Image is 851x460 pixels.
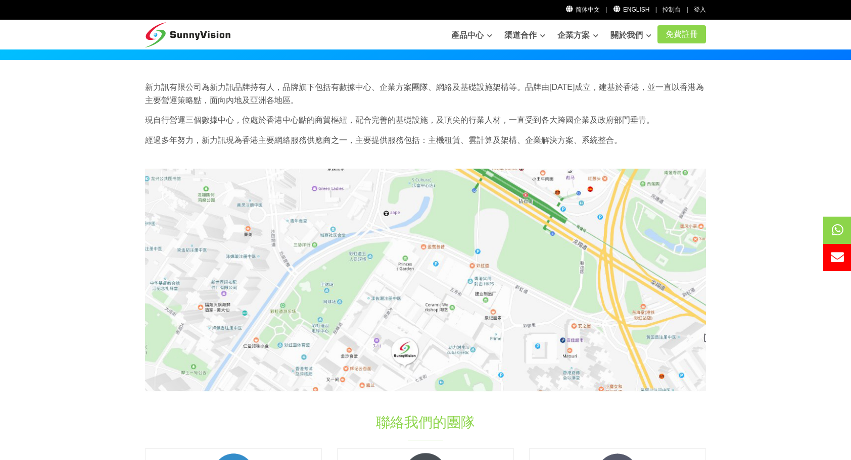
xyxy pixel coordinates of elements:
[145,114,706,127] p: 現自行營運三個數據中心，位處於香港中心點的商貿樞紐，配合完善的基礎設施，及頂尖的行業人材，一直受到各大跨國企業及政府部門垂青。
[145,81,706,107] p: 新力訊有限公司為新力訊品牌持有人，品牌旗下包括有數據中心、企業方案團隊、網絡及基礎設施架構等。品牌由[DATE]成立，建基於香港，並一直以香港為主要營運策略點，面向內地及亞洲各地區。
[687,5,688,15] li: |
[610,25,651,45] a: 關於我們
[663,6,681,13] a: 控制台
[605,5,607,15] li: |
[657,26,706,44] a: 免費註冊
[145,134,706,147] p: 經過多年努力，新力訊現為香港主要網絡服務供應商之一，主要提供服務包括：主機租賃、雲計算及架構、企業解決方案、系統整合。
[504,25,545,45] a: 渠道合作
[557,25,598,45] a: 企業方案
[612,6,649,13] a: English
[257,413,594,432] h1: 聯絡我們的團隊
[565,6,600,13] a: 简体中文
[694,6,706,13] a: 登入
[451,25,492,45] a: 產品中心
[145,169,706,392] img: How to visit SunnyVision?
[655,5,657,15] li: |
